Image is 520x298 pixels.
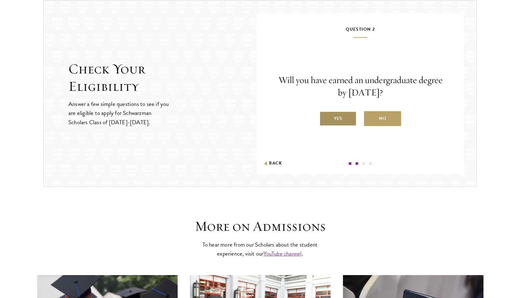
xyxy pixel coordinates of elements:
p: To hear more from our Scholars about the student experience, visit our . [200,240,320,258]
label: Yes [319,111,357,126]
a: YouTube channel [263,249,302,258]
button: Back [263,160,282,167]
h2: Check Your Eligibility [68,60,257,95]
h3: More on Admissions [164,218,356,235]
label: No [364,111,401,126]
h5: Question 2 [275,25,445,38]
p: Will you have earned an undergraduate degree by [DATE]? [275,74,445,99]
p: Answer a few simple questions to see if you are eligible to apply for Schwarzman Scholars Class o... [68,99,170,126]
